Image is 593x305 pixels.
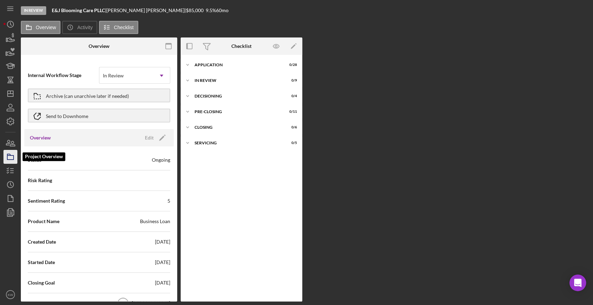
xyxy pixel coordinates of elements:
button: Send to Downhome [28,109,170,122]
div: [PERSON_NAME] [PERSON_NAME] | [106,8,186,13]
div: Overview [89,43,109,49]
div: Edit [145,133,154,143]
span: Created Date [28,238,56,245]
div: 0 / 28 [285,63,297,67]
button: KW [3,288,17,302]
div: | [52,8,106,13]
div: [DATE] [155,238,170,245]
div: 5 [167,197,170,204]
div: Closing [195,125,280,129]
button: Activity [62,21,97,34]
span: Sentiment Rating [28,197,65,204]
text: KW [8,293,13,297]
span: Closing Goal [28,279,55,286]
div: Pre-Closing [195,110,280,114]
div: [DATE] [155,279,170,286]
div: Decisioning [195,94,280,98]
div: 0 / 4 [285,94,297,98]
div: 0 / 9 [285,78,297,83]
button: Overview [21,21,60,34]
div: 9.5 % [206,8,216,13]
div: 0 / 11 [285,110,297,114]
div: Business Loan [140,218,170,225]
div: Ongoing [152,156,170,163]
div: 0 / 5 [285,141,297,145]
div: Send to Downhome [46,109,88,122]
button: Edit [141,133,168,143]
div: Open Intercom Messenger [569,274,586,291]
button: Checklist [99,21,138,34]
span: Risk Rating [28,177,52,184]
div: Archive (can unarchive later if needed) [46,89,129,102]
span: Started Date [28,259,55,266]
div: 0 / 6 [285,125,297,129]
span: Status [28,156,41,163]
div: In Review [195,78,280,83]
div: Application [195,63,280,67]
span: Internal Workflow Stage [28,72,99,79]
div: In Review [21,6,46,15]
div: 60 mo [216,8,229,13]
div: In Review [103,73,124,78]
div: Checklist [231,43,252,49]
b: E&J Blooming Care PLLC [52,7,105,13]
h3: Overview [30,134,51,141]
label: Overview [36,25,56,30]
label: Checklist [114,25,134,30]
span: $85,000 [186,7,204,13]
div: Servicing [195,141,280,145]
button: Archive (can unarchive later if needed) [28,88,170,102]
span: Product Name [28,218,59,225]
div: [DATE] [155,259,170,266]
label: Activity [77,25,92,30]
